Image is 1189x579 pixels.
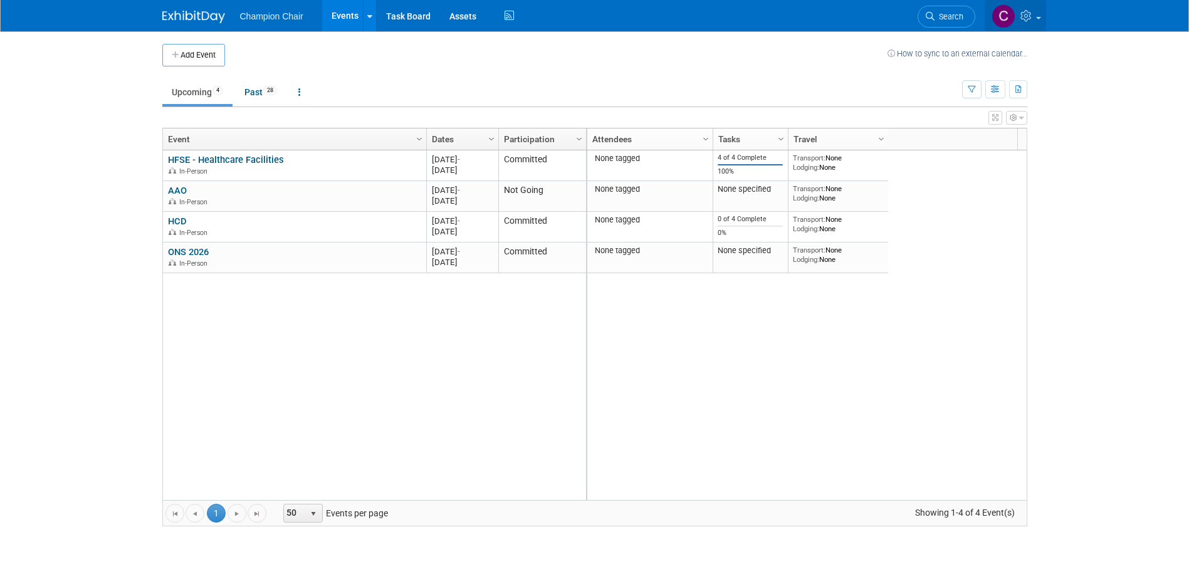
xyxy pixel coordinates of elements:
div: [DATE] [432,196,493,206]
span: Column Settings [574,134,584,144]
a: Past28 [235,80,286,104]
span: Go to the next page [232,509,242,519]
a: HCD [168,216,187,227]
span: Transport: [793,246,825,254]
a: Search [918,6,975,28]
span: Lodging: [793,194,819,202]
a: Column Settings [774,128,788,147]
span: - [458,185,460,195]
a: Travel [794,128,880,150]
img: ExhibitDay [162,11,225,23]
a: AAO [168,185,187,196]
div: 0 of 4 Complete [718,215,783,224]
a: HFSE - Healthcare Facilities [168,154,284,165]
span: Transport: [793,154,825,162]
div: [DATE] [432,246,493,257]
span: In-Person [179,229,211,237]
span: Champion Chair [240,11,303,21]
div: None specified [718,184,783,194]
img: In-Person Event [169,198,176,204]
a: Go to the next page [228,504,246,523]
td: Committed [498,243,586,273]
span: 50 [284,504,305,522]
span: In-Person [179,167,211,175]
div: [DATE] [432,185,493,196]
span: Lodging: [793,224,819,233]
a: Column Settings [412,128,426,147]
span: Events per page [267,504,401,523]
a: Tasks [718,128,780,150]
img: Chris Kiscellus [992,4,1015,28]
span: 4 [212,86,223,95]
a: Upcoming4 [162,80,233,104]
span: Lodging: [793,255,819,264]
a: Attendees [592,128,704,150]
a: Go to the last page [248,504,266,523]
div: [DATE] [432,165,493,175]
div: None None [793,246,883,264]
div: [DATE] [432,216,493,226]
a: Go to the previous page [186,504,204,523]
div: None tagged [592,246,708,256]
span: 1 [207,504,226,523]
td: Committed [498,212,586,243]
span: Search [935,12,963,21]
div: [DATE] [432,226,493,237]
span: Transport: [793,215,825,224]
div: 0% [718,229,783,237]
div: [DATE] [432,154,493,165]
span: Column Settings [701,134,711,144]
a: How to sync to an external calendar... [888,49,1027,58]
div: None None [793,154,883,172]
div: 100% [718,167,783,176]
div: None tagged [592,154,708,164]
span: Column Settings [486,134,496,144]
span: Go to the last page [252,509,262,519]
img: In-Person Event [169,259,176,266]
a: Column Settings [699,128,713,147]
a: ONS 2026 [168,246,209,258]
span: - [458,216,460,226]
span: - [458,247,460,256]
div: None tagged [592,184,708,194]
td: Committed [498,150,586,181]
span: Column Settings [876,134,886,144]
span: In-Person [179,259,211,268]
span: Go to the previous page [190,509,200,519]
div: None specified [718,246,783,256]
a: Dates [432,128,490,150]
a: Column Settings [572,128,586,147]
img: In-Person Event [169,167,176,174]
span: 28 [263,86,277,95]
span: Column Settings [414,134,424,144]
a: Event [168,128,418,150]
div: [DATE] [432,257,493,268]
span: Go to the first page [170,509,180,519]
div: None None [793,215,883,233]
a: Go to the first page [165,504,184,523]
div: 4 of 4 Complete [718,154,783,162]
div: None tagged [592,215,708,225]
span: select [308,509,318,519]
button: Add Event [162,44,225,66]
a: Column Settings [485,128,498,147]
a: Participation [504,128,578,150]
span: Lodging: [793,163,819,172]
td: Not Going [498,181,586,212]
span: - [458,155,460,164]
a: Column Settings [874,128,888,147]
span: Column Settings [776,134,786,144]
span: Showing 1-4 of 4 Event(s) [903,504,1026,521]
span: Transport: [793,184,825,193]
span: In-Person [179,198,211,206]
div: None None [793,184,883,202]
img: In-Person Event [169,229,176,235]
